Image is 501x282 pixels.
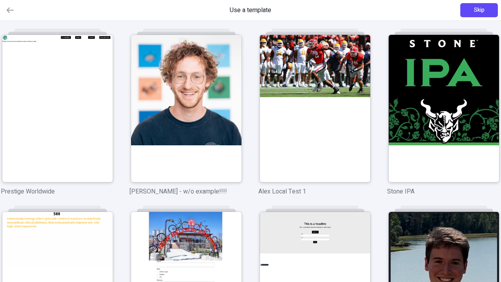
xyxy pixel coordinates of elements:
span: Skip [474,6,485,14]
button: Skip [460,3,498,17]
p: Prestige Worldwide [1,187,114,196]
p: [PERSON_NAME] - w/o example!!!! [130,187,243,196]
span: Use a template [230,5,271,15]
p: Alex Local Test 1 [258,187,371,196]
p: Stone IPA [387,187,500,196]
